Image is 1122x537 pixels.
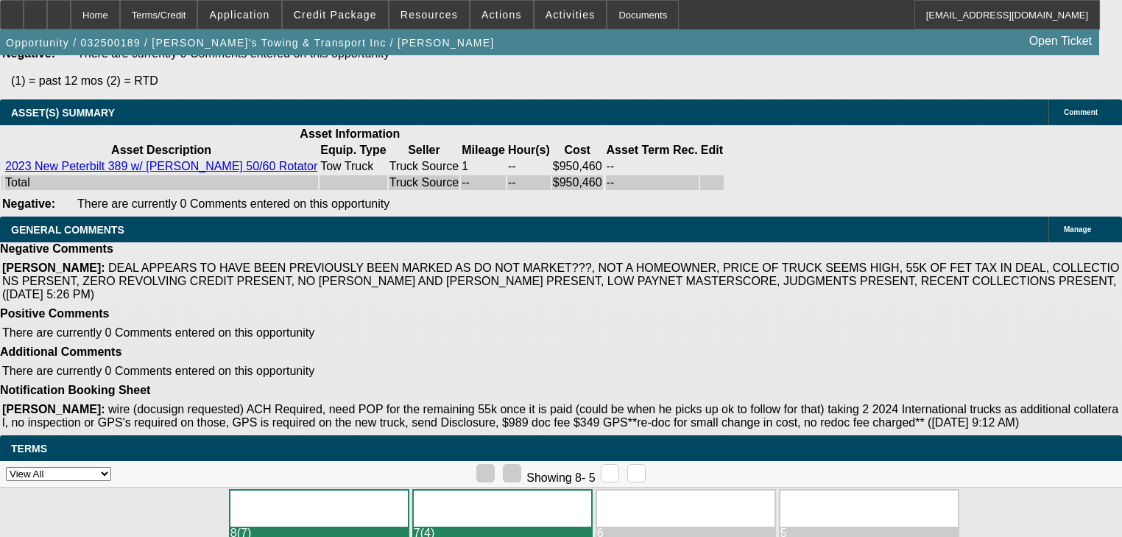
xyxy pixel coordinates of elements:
[534,1,607,29] button: Activities
[11,224,124,236] span: GENERAL COMMENTS
[2,197,55,210] b: Negative:
[2,365,314,377] span: There are currently 0 Comments entered on this opportunity
[2,262,1119,301] span: DEAL APPEARS TO HAVE BEEN PREVIOUSLY BEEN MARKED AS DO NOT MARKET???, NOT A HOMEOWNER, PRICE OF T...
[606,143,699,158] th: Asset Term Recommendation
[461,175,506,190] td: --
[2,403,1118,429] span: wire (docusign requested) ACH Required, need POP for the remaining 55k once it is paid (could be ...
[198,1,280,29] button: Application
[552,175,603,190] td: $950,460
[320,143,387,158] th: Equip. Type
[11,74,1122,88] p: (1) = past 12 mos (2) = RTD
[209,9,269,21] span: Application
[2,262,105,274] b: [PERSON_NAME]:
[11,107,115,119] span: ASSET(S) SUMMARY
[77,197,389,210] span: There are currently 0 Comments entered on this opportunity
[300,127,400,140] b: Asset Information
[2,326,314,339] span: There are currently 0 Comments entered on this opportunity
[481,9,522,21] span: Actions
[508,144,550,156] b: Hour(s)
[283,1,388,29] button: Credit Package
[564,144,590,156] b: Cost
[507,175,551,190] td: --
[700,143,724,158] th: Edit
[1023,29,1098,54] a: Open Ticket
[389,175,460,190] td: Truck Source
[401,9,458,21] span: Resources
[389,159,460,174] td: Truck Source
[5,176,317,189] div: Total
[606,159,699,174] td: --
[11,443,47,454] span: Terms
[607,144,698,156] b: Asset Term Rec.
[507,159,551,174] td: --
[111,144,211,156] b: Asset Description
[470,1,533,29] button: Actions
[606,175,699,190] td: --
[294,9,377,21] span: Credit Package
[1064,225,1091,234] span: Manage
[6,37,494,49] span: Opportunity / 032500189 / [PERSON_NAME]'s Towing & Transport Inc / [PERSON_NAME]
[546,9,596,21] span: Activities
[462,144,505,156] b: Mileage
[5,160,317,172] a: 2023 New Peterbilt 389 w/ [PERSON_NAME] 50/60 Rotator
[526,471,595,484] span: Showing 8- 5
[320,159,387,174] td: Tow Truck
[2,403,105,415] b: [PERSON_NAME]:
[552,159,603,174] td: $950,460
[389,1,469,29] button: Resources
[1064,108,1098,116] span: Comment
[408,144,440,156] b: Seller
[461,159,506,174] td: 1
